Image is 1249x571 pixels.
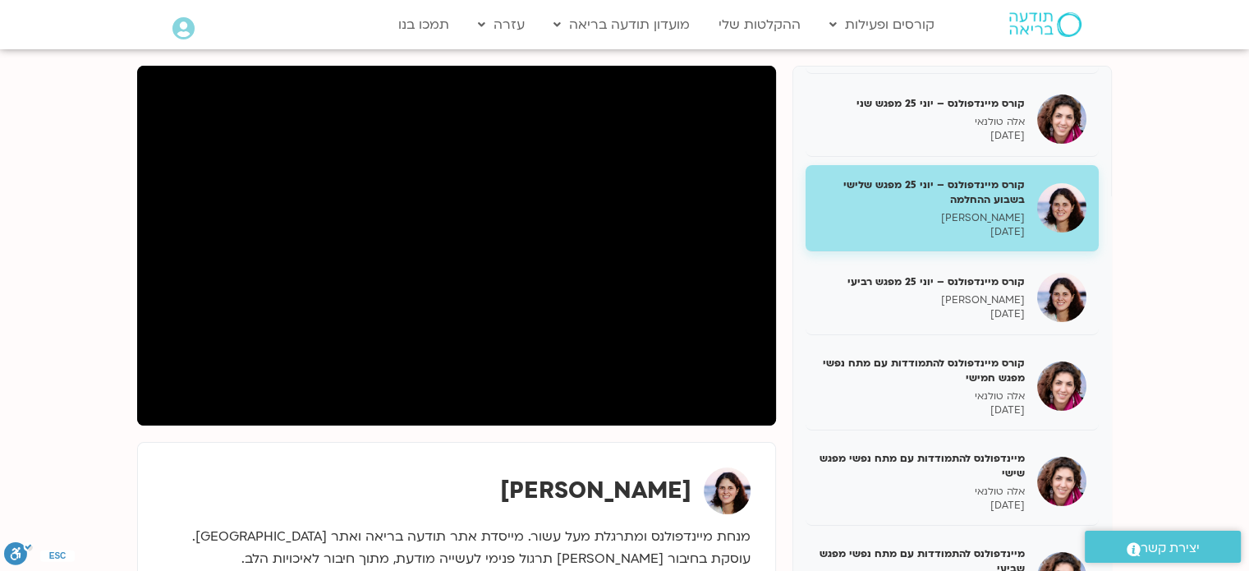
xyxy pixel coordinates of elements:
[818,115,1025,129] p: אלה טולנאי
[1037,273,1086,322] img: קורס מיינדפולנס – יוני 25 מפגש רביעי
[390,9,457,40] a: תמכו בנו
[818,96,1025,111] h5: קורס מיינדפולנס – יוני 25 מפגש שני
[1037,94,1086,144] img: קורס מיינדפולנס – יוני 25 מפגש שני
[818,356,1025,385] h5: קורס מיינדפולנס להתמודדות עם מתח נפשי מפגש חמישי
[818,389,1025,403] p: אלה טולנאי
[821,9,943,40] a: קורסים ופעילות
[1037,183,1086,233] img: קורס מיינדפולנס – יוני 25 מפגש שלישי בשבוע ההחלמה
[818,499,1025,513] p: [DATE]
[1085,531,1241,563] a: יצירת קשר
[818,403,1025,417] p: [DATE]
[818,274,1025,289] h5: קורס מיינדפולנס – יוני 25 מפגש רביעי
[818,451,1025,481] h5: מיינדפולנס להתמודדות עם מתח נפשי מפגש שישי
[710,9,809,40] a: ההקלטות שלי
[1141,537,1200,559] span: יצירת קשר
[818,307,1025,321] p: [DATE]
[818,225,1025,239] p: [DATE]
[818,129,1025,143] p: [DATE]
[818,177,1025,207] h5: קורס מיינדפולנס – יוני 25 מפגש שלישי בשבוע ההחלמה
[545,9,698,40] a: מועדון תודעה בריאה
[1009,12,1081,37] img: תודעה בריאה
[704,467,751,514] img: מיכל גורל
[1037,457,1086,506] img: מיינדפולנס להתמודדות עם מתח נפשי מפגש שישי
[818,485,1025,499] p: אלה טולנאי
[818,211,1025,225] p: [PERSON_NAME]
[470,9,533,40] a: עזרה
[500,475,691,506] strong: [PERSON_NAME]
[1037,361,1086,411] img: קורס מיינדפולנס להתמודדות עם מתח נפשי מפגש חמישי
[818,293,1025,307] p: [PERSON_NAME]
